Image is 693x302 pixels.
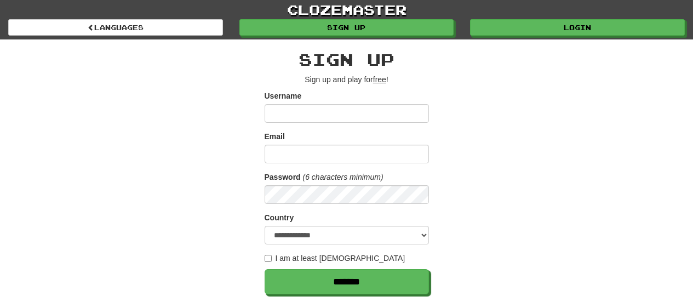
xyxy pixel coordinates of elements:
[265,131,285,142] label: Email
[265,74,429,85] p: Sign up and play for !
[8,19,223,36] a: Languages
[265,212,294,223] label: Country
[265,253,405,264] label: I am at least [DEMOGRAPHIC_DATA]
[373,75,386,84] u: free
[265,172,301,183] label: Password
[265,50,429,69] h2: Sign up
[303,173,383,181] em: (6 characters minimum)
[239,19,454,36] a: Sign up
[470,19,685,36] a: Login
[265,255,272,262] input: I am at least [DEMOGRAPHIC_DATA]
[265,90,302,101] label: Username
